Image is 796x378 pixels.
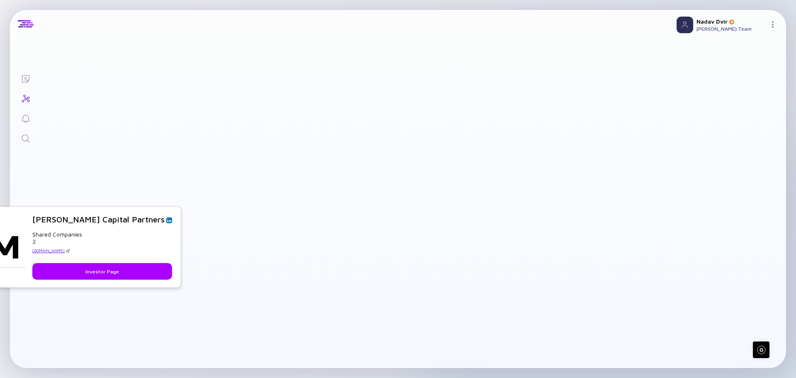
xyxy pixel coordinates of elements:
[696,18,766,25] div: Nadav Dvir
[677,17,693,33] img: Profile Picture
[32,238,162,245] div: 2
[696,26,766,32] div: [PERSON_NAME] Team
[10,88,41,108] a: Investor Map
[80,265,124,278] div: Investor Page
[66,249,70,253] img: Mensch Capital Partners Website
[32,263,172,280] button: Investor Page
[167,218,171,222] img: Mensch Capital Partners Linkedin Page
[32,248,172,253] a: [DOMAIN_NAME]Mensch Capital Partners Website
[10,68,41,88] a: Lists
[10,108,41,128] a: Reminders
[10,128,41,148] a: Search
[32,215,172,224] h2: [PERSON_NAME] Capital Partners
[769,21,776,28] img: Menu
[32,231,162,238] div: Shared Companies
